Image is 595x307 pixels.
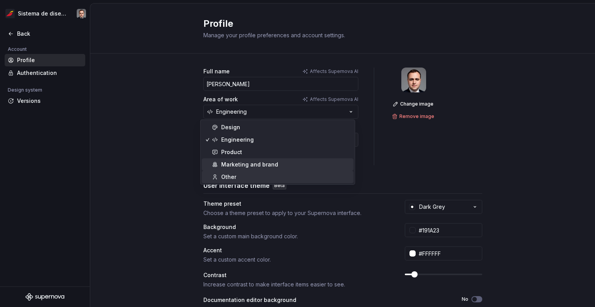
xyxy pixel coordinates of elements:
[203,181,270,190] h3: User interface theme
[5,54,85,66] a: Profile
[401,68,426,92] img: Julio Reyes
[5,9,15,18] img: 55604660-494d-44a9-beb2-692398e9940a.png
[310,68,358,75] p: Affects Supernova AI
[203,17,473,30] h2: Profile
[203,256,391,264] div: Set a custom accent color.
[203,223,391,231] div: Background
[203,296,448,304] div: Documentation editor background
[17,30,82,38] div: Back
[2,5,88,22] button: Sistema de diseño IberiaJulio Reyes
[5,67,85,79] a: Authentication
[77,9,86,18] img: Julio Reyes
[221,123,240,131] div: Design
[399,113,434,120] span: Remove image
[310,96,358,102] p: Affects Supernova AI
[216,108,247,116] div: Engineering
[203,32,345,38] span: Manage your profile preferences and account settings.
[203,246,391,254] div: Accent
[203,68,230,75] label: Full name
[390,111,438,122] button: Remove image
[273,182,286,189] div: Beta
[18,10,67,17] div: Sistema de diseño Iberia
[5,85,45,95] div: Design system
[416,223,482,237] input: #FFFFFF
[203,95,238,103] label: Area of work
[416,246,482,260] input: #104FC6
[5,45,30,54] div: Account
[221,173,236,181] div: Other
[203,232,391,240] div: Set a custom main background color.
[462,296,468,302] label: No
[203,271,391,279] div: Contrast
[203,209,391,217] div: Choose a theme preset to apply to your Supernova interface.
[17,56,82,64] div: Profile
[390,99,437,109] button: Change image
[405,200,482,214] button: Dark Grey
[203,200,391,208] div: Theme preset
[5,95,85,107] a: Versions
[221,136,254,144] div: Engineering
[419,203,445,211] div: Dark Grey
[221,161,278,168] div: Marketing and brand
[26,293,64,301] svg: Supernova Logo
[221,148,242,156] div: Product
[17,97,82,105] div: Versions
[203,281,391,288] div: Increase contrast to make interface items easier to see.
[17,69,82,77] div: Authentication
[400,101,433,107] span: Change image
[5,28,85,40] a: Back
